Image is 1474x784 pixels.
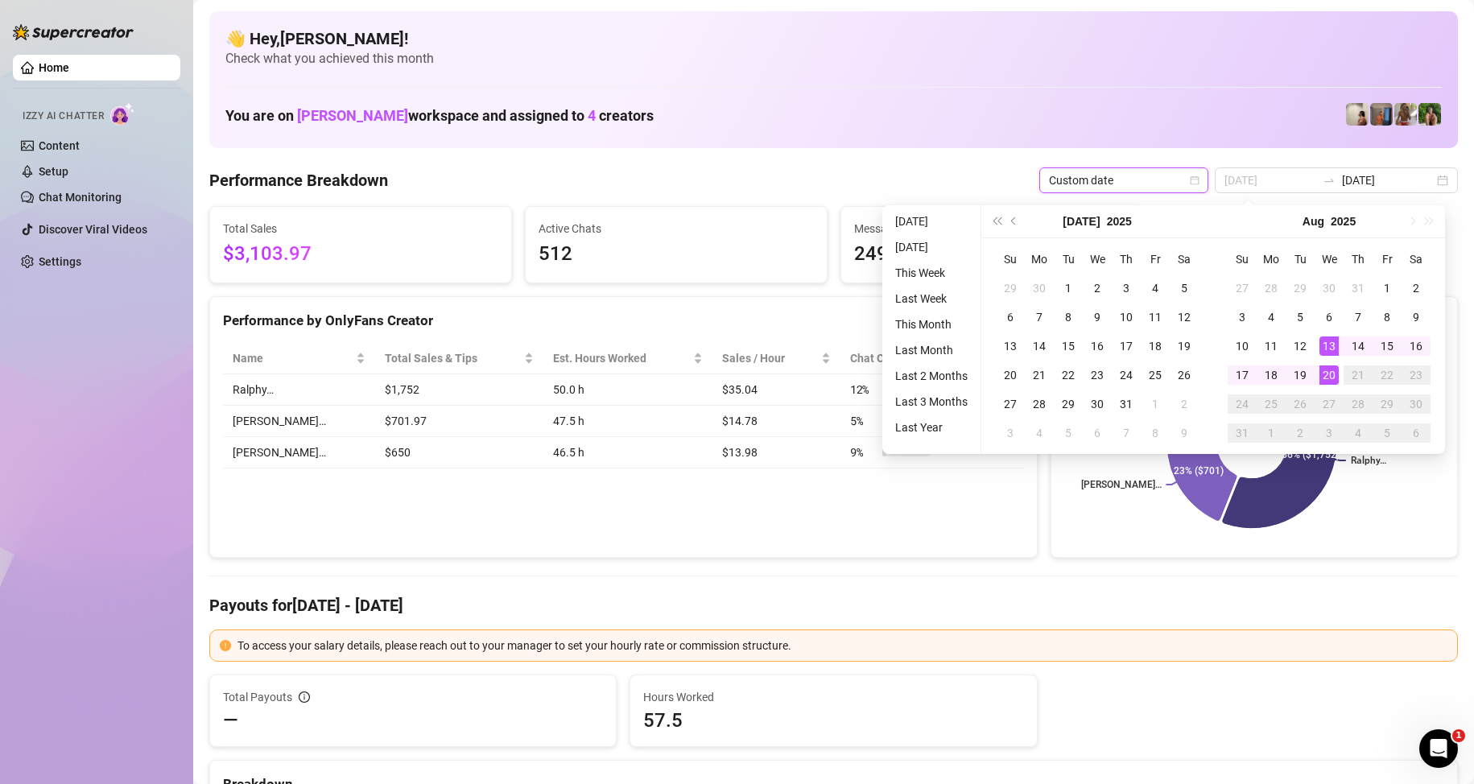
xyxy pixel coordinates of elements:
[1344,303,1373,332] td: 2025-08-07
[1054,274,1083,303] td: 2025-07-01
[23,109,104,124] span: Izzy AI Chatter
[1315,390,1344,419] td: 2025-08-27
[1406,279,1426,298] div: 2
[588,107,596,124] span: 4
[539,239,814,270] span: 512
[1117,423,1136,443] div: 7
[889,340,974,360] li: Last Month
[1083,303,1112,332] td: 2025-07-09
[1146,336,1165,356] div: 18
[1170,245,1199,274] th: Sa
[1146,279,1165,298] div: 4
[1373,274,1402,303] td: 2025-08-01
[1054,419,1083,448] td: 2025-08-05
[1232,307,1252,327] div: 3
[1370,103,1393,126] img: Wayne
[1228,274,1257,303] td: 2025-07-27
[1373,361,1402,390] td: 2025-08-22
[1054,303,1083,332] td: 2025-07-08
[1112,361,1141,390] td: 2025-07-24
[712,406,840,437] td: $14.78
[1319,365,1339,385] div: 20
[1146,365,1165,385] div: 25
[1141,274,1170,303] td: 2025-07-04
[1344,419,1373,448] td: 2025-09-04
[1083,332,1112,361] td: 2025-07-16
[1315,274,1344,303] td: 2025-07-30
[1117,394,1136,414] div: 31
[1319,307,1339,327] div: 6
[1141,303,1170,332] td: 2025-07-11
[1402,419,1431,448] td: 2025-09-06
[1232,279,1252,298] div: 27
[1112,245,1141,274] th: Th
[1170,390,1199,419] td: 2025-08-02
[1402,303,1431,332] td: 2025-08-09
[1232,423,1252,443] div: 31
[1323,174,1336,187] span: to
[225,27,1442,50] h4: 👋 Hey, [PERSON_NAME] !
[1419,729,1458,768] iframe: Intercom live chat
[1001,279,1020,298] div: 29
[1175,394,1194,414] div: 2
[889,237,974,257] li: [DATE]
[1001,336,1020,356] div: 13
[840,343,1024,374] th: Chat Conversion
[850,412,876,430] span: 5 %
[1286,245,1315,274] th: Tu
[223,239,498,270] span: $3,103.97
[1344,245,1373,274] th: Th
[1373,245,1402,274] th: Fr
[1315,332,1344,361] td: 2025-08-13
[1228,303,1257,332] td: 2025-08-03
[850,349,1001,367] span: Chat Conversion
[1228,419,1257,448] td: 2025-08-31
[1377,394,1397,414] div: 29
[1228,390,1257,419] td: 2025-08-24
[889,315,974,334] li: This Month
[543,406,712,437] td: 47.5 h
[1323,174,1336,187] span: swap-right
[1406,423,1426,443] div: 6
[1170,419,1199,448] td: 2025-08-09
[1351,455,1386,466] text: Ralphy…
[1232,365,1252,385] div: 17
[1319,423,1339,443] div: 3
[375,374,543,406] td: $1,752
[1146,307,1165,327] div: 11
[1257,274,1286,303] td: 2025-07-28
[1083,245,1112,274] th: We
[1257,303,1286,332] td: 2025-08-04
[722,349,818,367] span: Sales / Hour
[1059,279,1078,298] div: 1
[1141,245,1170,274] th: Fr
[996,419,1025,448] td: 2025-08-03
[1342,171,1434,189] input: End date
[1049,168,1199,192] span: Custom date
[553,349,690,367] div: Est. Hours Worked
[1059,423,1078,443] div: 5
[996,245,1025,274] th: Su
[1344,274,1373,303] td: 2025-07-31
[1170,274,1199,303] td: 2025-07-05
[225,107,654,125] h1: You are on workspace and assigned to creators
[543,437,712,468] td: 46.5 h
[1030,279,1049,298] div: 30
[223,406,375,437] td: [PERSON_NAME]…
[1377,279,1397,298] div: 1
[1319,279,1339,298] div: 30
[1030,394,1049,414] div: 28
[39,165,68,178] a: Setup
[209,169,388,192] h4: Performance Breakdown
[299,691,310,703] span: info-circle
[1083,390,1112,419] td: 2025-07-30
[1080,479,1161,490] text: [PERSON_NAME]…
[1377,307,1397,327] div: 8
[1025,332,1054,361] td: 2025-07-14
[223,374,375,406] td: Ralphy…
[1402,361,1431,390] td: 2025-08-23
[1303,205,1324,237] button: Choose a month
[1088,307,1107,327] div: 9
[1059,394,1078,414] div: 29
[1088,423,1107,443] div: 6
